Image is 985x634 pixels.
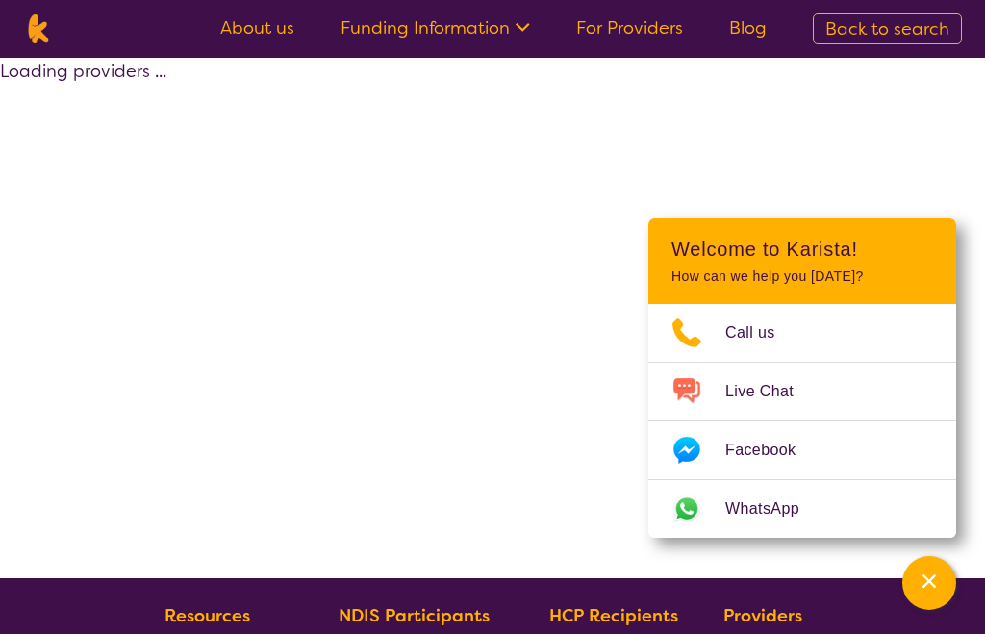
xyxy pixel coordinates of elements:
[725,495,822,523] span: WhatsApp
[725,318,798,347] span: Call us
[648,218,956,538] div: Channel Menu
[725,377,817,406] span: Live Chat
[813,13,962,44] a: Back to search
[220,16,294,39] a: About us
[339,604,490,627] b: NDIS Participants
[825,17,949,40] span: Back to search
[723,604,802,627] b: Providers
[671,268,933,285] p: How can we help you [DATE]?
[164,604,250,627] b: Resources
[549,604,678,627] b: HCP Recipients
[729,16,767,39] a: Blog
[671,238,933,261] h2: Welcome to Karista!
[576,16,683,39] a: For Providers
[725,436,819,465] span: Facebook
[648,304,956,538] ul: Choose channel
[902,556,956,610] button: Channel Menu
[648,480,956,538] a: Web link opens in a new tab.
[23,14,53,43] img: Karista logo
[341,16,530,39] a: Funding Information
